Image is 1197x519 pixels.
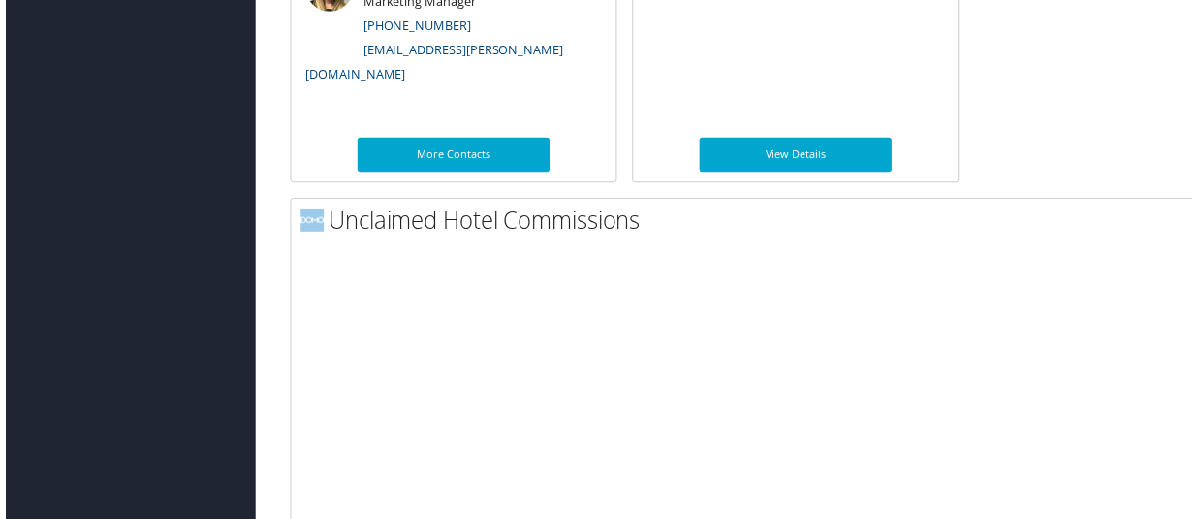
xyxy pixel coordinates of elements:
a: [PHONE_NUMBER] [361,16,469,34]
img: domo-logo.png [298,211,321,234]
a: [EMAIL_ADDRESS][PERSON_NAME][DOMAIN_NAME] [302,42,562,84]
a: More Contacts [355,139,549,174]
a: View Details [700,139,894,174]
